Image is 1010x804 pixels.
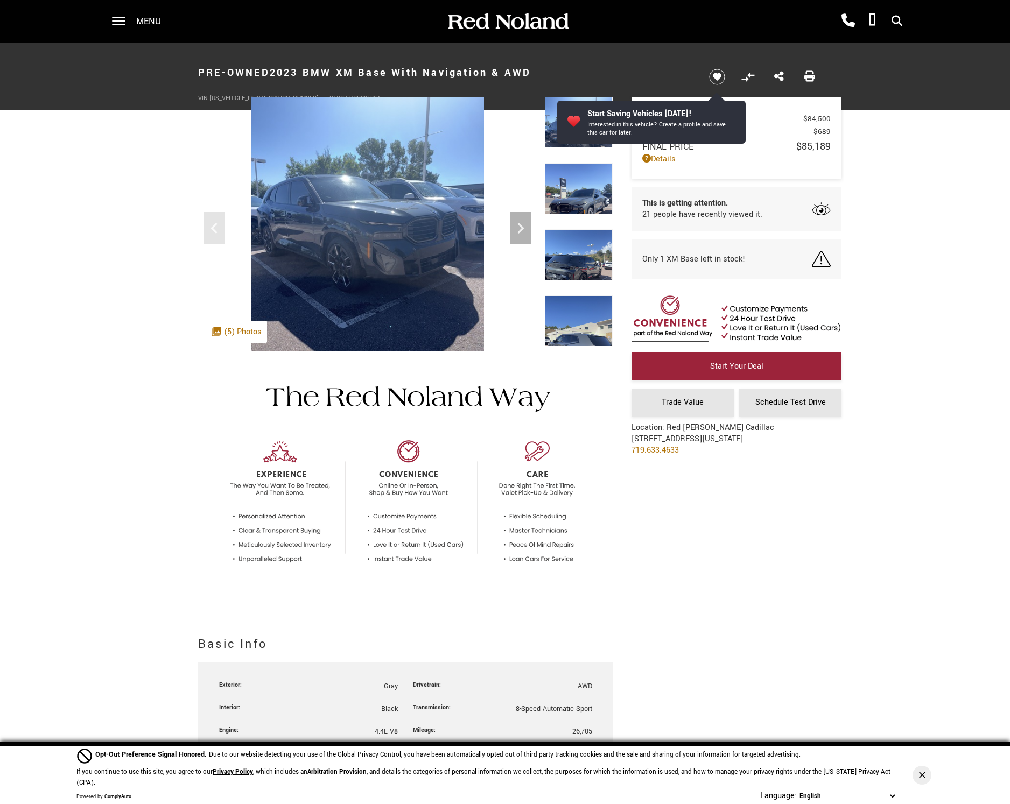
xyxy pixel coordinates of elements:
div: Interior: [219,703,246,712]
img: Used 2023 Gray BMW Base image 1 [545,97,613,187]
span: 8-Speed Automatic Sport [516,704,592,714]
div: Mileage: [413,725,441,735]
a: Print this Pre-Owned 2023 BMW XM Base With Navigation & AWD [804,70,815,84]
a: Schedule Test Drive [739,389,841,417]
h1: 2023 BMW XM Base With Navigation & AWD [198,51,691,94]
a: Details [642,153,831,165]
a: Privacy Policy [213,767,253,777]
div: Language: [760,792,797,800]
span: 4.4L V8 [375,727,398,736]
select: Language Select [797,791,897,802]
span: Black [381,704,398,714]
div: Next [510,212,531,244]
a: Start Your Deal [632,352,841,380]
button: Save vehicle [705,68,729,86]
a: Dealer Handling $689 [642,126,831,137]
span: 26,705 [572,727,592,736]
img: Used 2023 Gray BMW Base image 2 [545,163,613,253]
div: Transmission: [413,703,456,712]
div: Powered by [76,794,131,800]
img: Used 2023 Gray BMW Base image 3 [545,229,613,319]
span: Only 1 XM Base left in stock! [642,253,745,265]
a: ComplyAuto [104,793,131,800]
img: Red Noland Auto Group [446,12,570,31]
span: This is getting attention. [642,198,762,209]
span: Start Your Deal [710,361,763,372]
span: 21 people have recently viewed it. [642,209,762,220]
span: Final Price [642,140,796,153]
h2: Basic Info [198,634,613,654]
a: Trade Value [632,389,734,417]
span: $85,189 [796,139,831,153]
p: If you continue to use this site, you agree to our , which includes an , and details the categori... [76,767,890,787]
div: Due to our website detecting your use of the Global Privacy Control, you have been automatically ... [95,749,801,760]
div: Engine: [219,725,244,735]
div: Drivetrain: [413,680,446,689]
span: Red [PERSON_NAME] [642,114,803,124]
span: Schedule Test Drive [755,397,826,408]
span: Gray [384,681,398,691]
span: VIN: [198,94,209,102]
a: Share this Pre-Owned 2023 BMW XM Base With Navigation & AWD [774,70,784,84]
div: Exterior: [219,680,247,689]
span: Opt-Out Preference Signal Honored . [95,750,209,759]
div: (5) Photos [206,321,267,343]
span: [US_VEHICLE_IDENTIFICATION_NUMBER] [209,94,319,102]
a: 719.633.4633 [632,445,679,456]
img: Used 2023 Gray BMW Base image 4 [545,295,613,385]
span: $84,500 [803,114,831,124]
div: Location: Red [PERSON_NAME] Cadillac [STREET_ADDRESS][US_STATE] [632,422,774,464]
img: Used 2023 Gray BMW Base image 1 [198,97,537,408]
a: Red [PERSON_NAME] $84,500 [642,114,831,124]
button: Close Button [913,766,931,785]
span: UCR88509A [349,94,381,102]
a: Final Price $85,189 [642,139,831,153]
button: Compare vehicle [740,69,756,85]
span: Trade Value [662,397,704,408]
strong: Arbitration Provision [307,767,367,777]
span: $689 [813,126,831,137]
span: Dealer Handling [642,126,813,137]
strong: Pre-Owned [198,66,270,80]
span: AWD [578,681,592,691]
span: Stock: [329,94,349,102]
